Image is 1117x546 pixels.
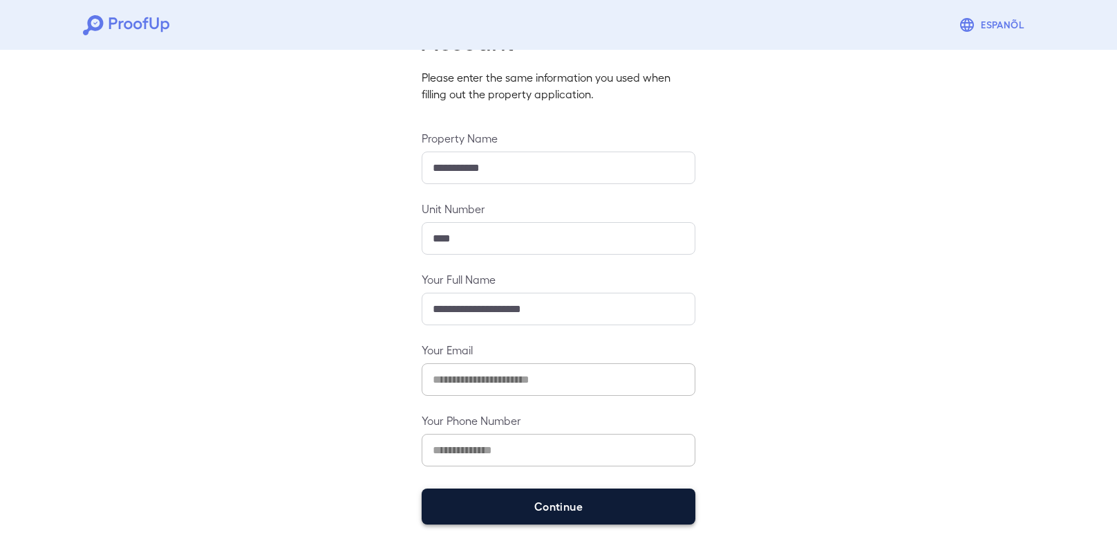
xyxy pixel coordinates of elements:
[422,69,695,102] p: Please enter the same information you used when filling out the property application.
[422,489,695,525] button: Continue
[422,342,695,358] label: Your Email
[953,11,1034,39] button: Espanõl
[422,271,695,287] label: Your Full Name
[422,130,695,146] label: Property Name
[422,412,695,428] label: Your Phone Number
[422,201,695,217] label: Unit Number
